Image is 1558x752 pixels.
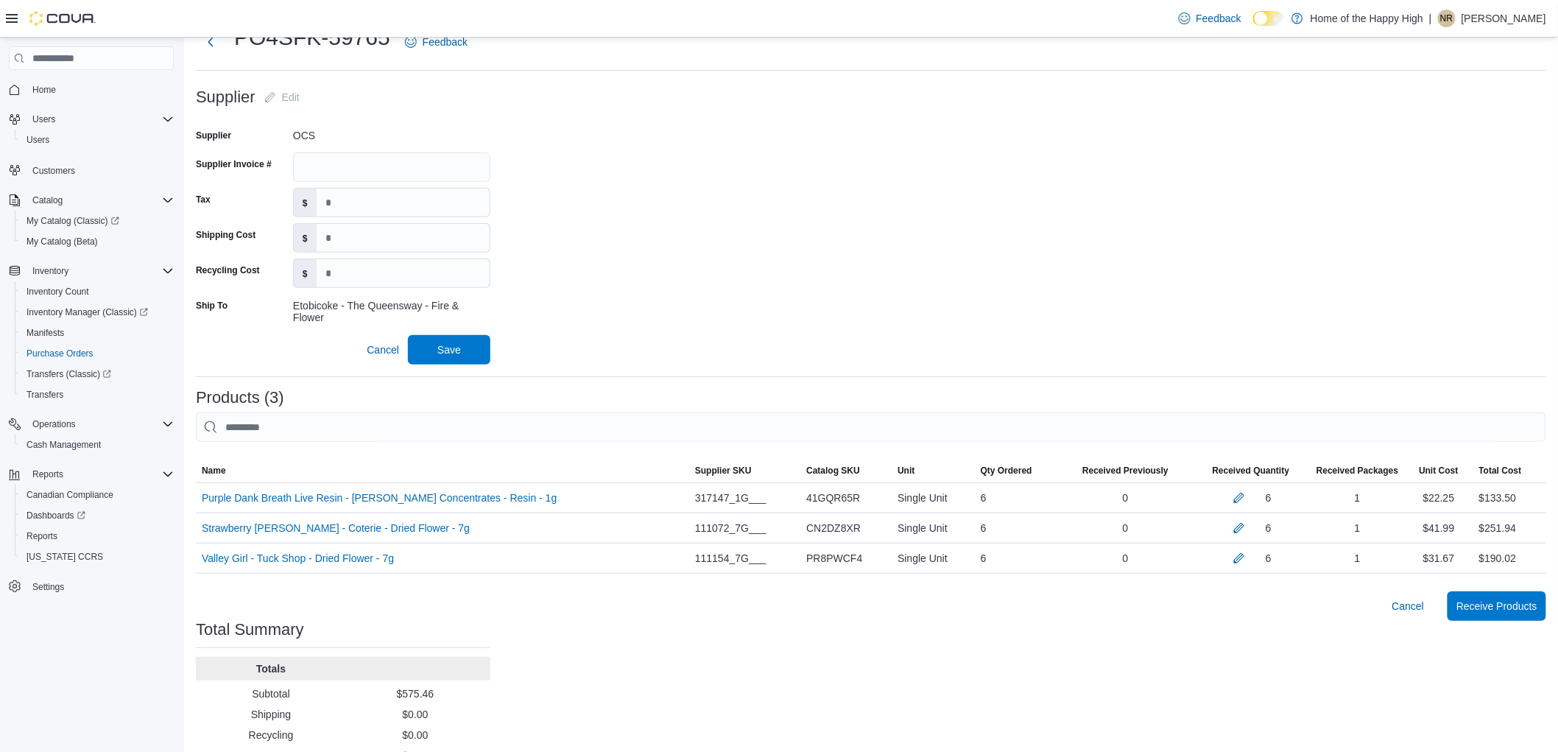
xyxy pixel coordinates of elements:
[196,621,304,639] h3: Total Summary
[1253,11,1284,27] input: Dark Mode
[3,190,180,211] button: Catalog
[196,229,255,241] label: Shipping Cost
[437,342,461,357] span: Save
[202,728,340,742] p: Recycling
[1386,591,1431,621] button: Cancel
[975,544,1060,573] div: 6
[1253,26,1254,27] span: Dark Mode
[27,81,62,99] a: Home
[27,348,94,359] span: Purchase Orders
[202,549,394,567] a: Valley Girl - Tuck Shop - Dried Flower - 7g
[3,414,180,435] button: Operations
[21,303,174,321] span: Inventory Manager (Classic)
[202,661,340,676] p: Totals
[234,23,390,52] h1: PO4SFK-59765
[800,459,892,482] button: Catalog SKU
[21,365,117,383] a: Transfers (Classic)
[21,345,174,362] span: Purchase Orders
[27,327,64,339] span: Manifests
[196,412,1546,442] input: This is a search bar. After typing your query, hit enter to filter the results lower in the page.
[15,384,180,405] button: Transfers
[1462,10,1546,27] p: [PERSON_NAME]
[3,464,180,485] button: Reports
[32,418,76,430] span: Operations
[258,82,306,112] button: Edit
[346,707,484,722] p: $0.00
[21,345,99,362] a: Purchase Orders
[15,130,180,150] button: Users
[3,159,180,180] button: Customers
[1213,465,1290,477] span: Received Quantity
[1479,489,1517,507] div: $133.50
[21,386,69,404] a: Transfers
[975,513,1060,543] div: 6
[196,158,272,170] label: Supplier Invoice #
[294,259,317,287] label: $
[1479,549,1517,567] div: $190.02
[196,300,228,312] label: Ship To
[202,489,557,507] a: Purple Dank Breath Live Resin - [PERSON_NAME] Concentrates - Resin - 1g
[21,486,119,504] a: Canadian Compliance
[294,224,317,252] label: $
[1392,599,1425,614] span: Cancel
[1196,11,1241,26] span: Feedback
[27,415,82,433] button: Operations
[202,465,226,477] span: Name
[27,215,119,227] span: My Catalog (Classic)
[892,513,975,543] div: Single Unit
[202,707,340,722] p: Shipping
[32,581,64,593] span: Settings
[293,124,490,141] div: OCS
[21,233,174,250] span: My Catalog (Beta)
[1479,465,1522,477] span: Total Cost
[1060,513,1191,543] div: 0
[196,88,255,106] h3: Supplier
[346,686,484,701] p: $575.46
[806,489,860,507] span: 41GQR65R
[196,130,231,141] label: Supplier
[27,191,68,209] button: Catalog
[1440,10,1453,27] span: NR
[1419,465,1458,477] span: Unit Cost
[196,264,260,276] label: Recycling Cost
[15,211,180,231] a: My Catalog (Classic)
[1429,10,1432,27] p: |
[27,389,63,401] span: Transfers
[975,483,1060,513] div: 6
[27,530,57,542] span: Reports
[27,415,174,433] span: Operations
[15,231,180,252] button: My Catalog (Beta)
[27,489,113,501] span: Canadian Compliance
[27,134,49,146] span: Users
[1266,519,1272,537] div: 6
[21,233,104,250] a: My Catalog (Beta)
[202,686,340,701] p: Subtotal
[1479,519,1517,537] div: $251.94
[27,191,174,209] span: Catalog
[3,576,180,597] button: Settings
[1311,10,1423,27] p: Home of the Happy High
[1266,549,1272,567] div: 6
[1060,544,1191,573] div: 0
[27,551,103,563] span: [US_STATE] CCRS
[21,131,174,149] span: Users
[21,507,91,524] a: Dashboards
[3,109,180,130] button: Users
[898,465,914,477] span: Unit
[21,324,174,342] span: Manifests
[27,306,148,318] span: Inventory Manager (Classic)
[689,459,800,482] button: Supplier SKU
[21,303,154,321] a: Inventory Manager (Classic)
[15,485,180,505] button: Canadian Compliance
[21,507,174,524] span: Dashboards
[3,79,180,100] button: Home
[27,262,74,280] button: Inventory
[27,465,174,483] span: Reports
[1405,544,1473,573] div: $31.67
[21,212,125,230] a: My Catalog (Classic)
[196,27,225,57] button: Next
[1266,489,1272,507] div: 6
[21,131,55,149] a: Users
[15,343,180,364] button: Purchase Orders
